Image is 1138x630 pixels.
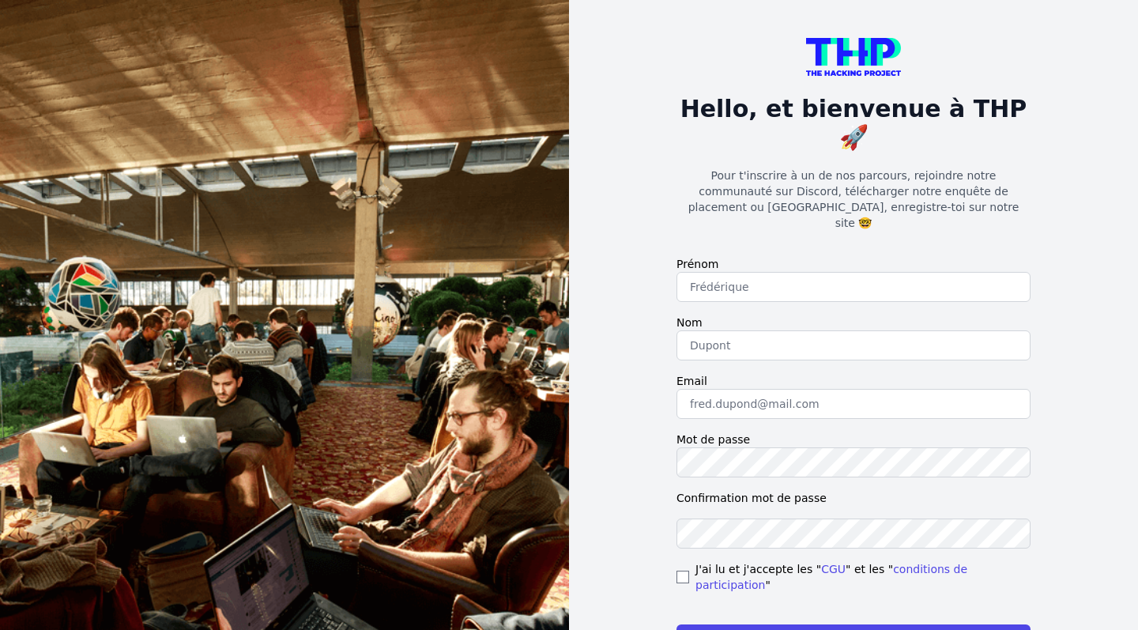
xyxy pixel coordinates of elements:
[676,432,1031,447] label: Mot de passe
[676,330,1031,360] input: Dupont
[676,490,1031,506] label: Confirmation mot de passe
[676,315,1031,330] label: Nom
[676,373,1031,389] label: Email
[676,95,1031,152] h1: Hello, et bienvenue à THP 🚀
[676,168,1031,231] p: Pour t'inscrire à un de nos parcours, rejoindre notre communauté sur Discord, télécharger notre e...
[676,256,1031,272] label: Prénom
[821,563,846,575] a: CGU
[806,38,901,76] img: logo
[676,389,1031,419] input: fred.dupond@mail.com
[695,561,1031,593] span: J'ai lu et j'accepte les " " et les " "
[676,272,1031,302] input: Frédérique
